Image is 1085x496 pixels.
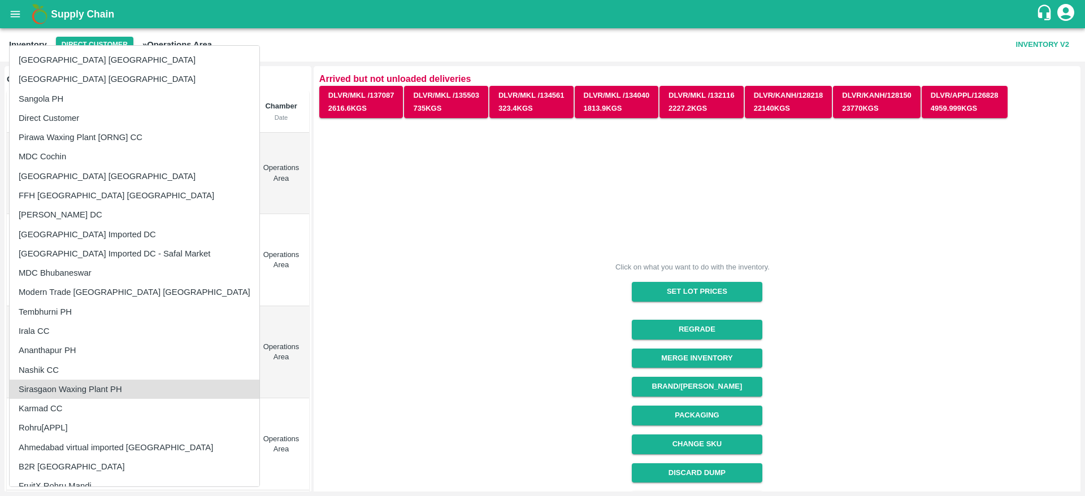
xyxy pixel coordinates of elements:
[10,186,259,205] li: FFH [GEOGRAPHIC_DATA] [GEOGRAPHIC_DATA]
[10,302,259,321] li: Tembhurni PH
[10,167,259,186] li: [GEOGRAPHIC_DATA] [GEOGRAPHIC_DATA]
[10,147,259,166] li: MDC Cochin
[10,244,259,263] li: [GEOGRAPHIC_DATA] Imported DC - Safal Market
[10,438,259,457] li: Ahmedabad virtual imported [GEOGRAPHIC_DATA]
[10,321,259,341] li: Irala CC
[10,108,259,128] li: Direct Customer
[10,341,259,360] li: Ananthapur PH
[10,476,259,495] li: FruitX Rohru Mandi
[10,263,259,282] li: MDC Bhubaneswar
[10,225,259,244] li: [GEOGRAPHIC_DATA] Imported DC
[10,128,259,147] li: Pirawa Waxing Plant [ORNG] CC
[10,69,259,89] li: [GEOGRAPHIC_DATA] [GEOGRAPHIC_DATA]
[10,418,259,437] li: Rohru[APPL]
[10,282,259,302] li: Modern Trade [GEOGRAPHIC_DATA] [GEOGRAPHIC_DATA]
[10,399,259,418] li: Karmad CC
[10,89,259,108] li: Sangola PH
[10,380,259,399] li: Sirasgaon Waxing Plant PH
[10,205,259,224] li: [PERSON_NAME] DC
[10,50,259,69] li: [GEOGRAPHIC_DATA] [GEOGRAPHIC_DATA]
[10,457,259,476] li: B2R [GEOGRAPHIC_DATA]
[10,360,259,380] li: Nashik CC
